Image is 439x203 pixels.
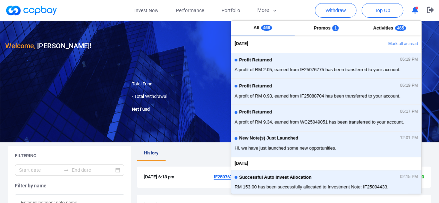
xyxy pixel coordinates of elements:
[72,166,113,174] input: End date
[127,81,220,88] div: Total Fund
[214,174,237,179] u: IF25076775
[400,175,418,179] span: 02:15 PM
[358,21,421,35] button: Activities465
[235,93,418,100] span: A profit of RM 0.93, earned from IF25088704 has been transferred to your account.
[235,66,418,73] span: A profit of RM 2.05, earned from IF25076775 has been transferred to your account.
[373,25,393,31] span: Activities
[64,167,69,173] span: swap-right
[235,145,418,152] span: Hi, we have just launched some new opportunities.
[176,7,204,14] span: Performance
[235,184,418,191] span: RM 153.00 has been successfully allocated to Investment Note: IF25094433.
[347,38,421,50] button: Mark all as read
[239,110,272,115] span: Profit Returned
[127,93,220,100] div: - Total Withdrawal
[19,166,61,174] input: Start date
[231,131,421,157] button: New Note(s) Just Launched12:01 PMHi, we have just launched some new opportunities.
[239,84,272,89] span: Profit Returned
[315,3,356,18] button: Withdraw
[231,79,421,105] button: Profit Returned06:19 PMA profit of RM 0.93, earned from IF25088704 has been transferred to your a...
[127,106,220,113] div: Net Fund
[235,119,418,126] span: A profit of RM 9.34, earned from WC25049051 has been transferred to your account.
[220,93,313,100] div: ( )
[239,136,298,141] span: New Note(s) Just Launched
[400,57,418,62] span: 06:19 PM
[295,21,358,35] button: Promos1
[235,160,248,167] span: [DATE]
[400,109,418,114] span: 06:17 PM
[144,174,214,181] span: [DATE] 6:13 pm
[239,58,272,63] span: Profit Returned
[314,25,330,31] span: Promos
[231,21,295,35] button: All466
[231,53,421,79] button: Profit Returned06:19 PMA profit of RM 2.05, earned from IF25076775 has been transferred to your a...
[261,25,272,31] span: 466
[144,150,159,155] span: History
[15,153,36,159] h5: Filtering
[231,105,421,131] button: Profit Returned06:17 PMA profit of RM 9.34, earned from WC25049051 has been transferred to your a...
[362,3,403,18] button: Top Up
[221,7,240,14] span: Portfolio
[332,25,339,31] span: 1
[239,175,312,180] span: Successful Auto Invest Allocation
[64,167,69,173] span: to
[254,25,260,30] span: All
[395,25,406,31] span: 465
[231,170,421,196] button: Successful Auto Invest Allocation02:15 PMRM 153.00 has been successfully allocated to Investment ...
[15,183,124,189] h5: Filter by name
[400,83,418,88] span: 06:19 PM
[375,7,390,14] span: Top Up
[235,40,248,48] span: [DATE]
[400,136,418,141] span: 12:01 PM
[5,40,91,51] h3: [PERSON_NAME] !
[5,42,35,50] span: Welcome,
